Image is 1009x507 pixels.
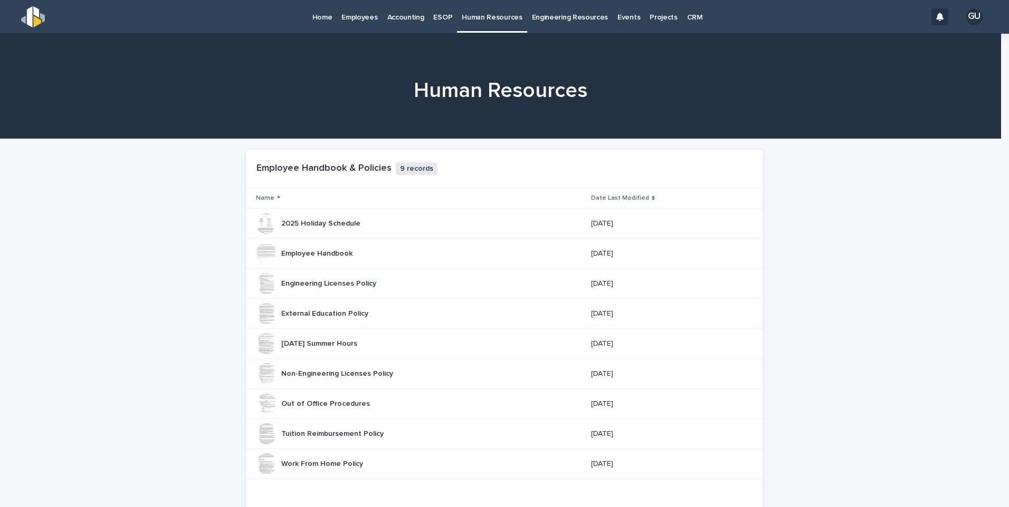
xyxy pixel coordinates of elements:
p: Name [256,192,274,204]
p: [DATE] [591,339,753,348]
tr: Employee HandbookEmployee Handbook [DATE] [246,239,763,269]
tr: External Education PolicyExternal Education Policy [DATE] [246,299,763,329]
p: Tuition Reimbursement Policy [281,427,386,438]
p: External Education Policy [281,307,370,318]
p: Employee Handbook [281,247,355,258]
p: [DATE] [591,219,753,228]
p: Engineering Licenses Policy [281,277,378,288]
tr: Non-Engineering Licenses PolicyNon-Engineering Licenses Policy [DATE] [246,359,763,389]
p: Work From Home Policy [281,457,365,469]
tr: [DATE] Summer Hours[DATE] Summer Hours [DATE] [246,329,763,359]
p: [DATE] Summer Hours [281,337,359,348]
tr: Out of Office ProceduresOut of Office Procedures [DATE] [246,389,763,419]
h1: Employee Handbook & Policies [256,163,392,174]
p: 2025 Holiday Schedule [281,217,363,228]
p: [DATE] [591,249,753,258]
img: s5b5MGTdWwFoU4EDV7nw [21,6,45,27]
p: Non-Engineering Licenses Policy [281,367,395,378]
p: Date Last Modified [591,192,649,204]
tr: Engineering Licenses PolicyEngineering Licenses Policy [DATE] [246,269,763,299]
p: [DATE] [591,460,753,469]
p: [DATE] [591,369,753,378]
p: [DATE] [591,430,753,438]
p: [DATE] [591,279,753,288]
tr: Tuition Reimbursement PolicyTuition Reimbursement Policy [DATE] [246,419,763,449]
div: GU [966,8,983,25]
h1: Human Resources [242,78,759,103]
p: [DATE] [591,309,753,318]
p: Out of Office Procedures [281,397,372,408]
tr: 2025 Holiday Schedule2025 Holiday Schedule [DATE] [246,209,763,239]
p: [DATE] [591,399,753,408]
tr: Work From Home PolicyWork From Home Policy [DATE] [246,449,763,479]
p: 9 records [396,162,437,175]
